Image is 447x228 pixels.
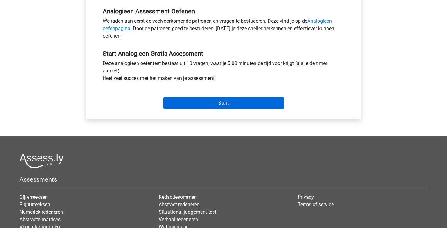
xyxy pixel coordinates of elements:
[20,154,64,168] img: Assessly logo
[159,216,198,222] a: Verbaal redeneren
[20,216,61,222] a: Abstracte matrices
[20,202,50,207] a: Figuurreeksen
[159,209,216,215] a: Situational judgement test
[298,194,314,200] a: Privacy
[163,97,284,109] input: Start
[98,17,349,42] div: We raden aan eerst de veelvoorkomende patronen en vragen te bestuderen. Deze vind je op de . Door...
[20,194,48,200] a: Cijferreeksen
[103,7,344,15] h5: Analogieen Assessment Oefenen
[298,202,334,207] a: Terms of service
[98,60,349,85] div: Deze analogieen oefentest bestaat uit 10 vragen, waar je 5:00 minuten de tijd voor krijgt (als je...
[20,176,427,183] h5: Assessments
[103,50,344,57] h5: Start Analogieen Gratis Assessment
[159,202,200,207] a: Abstract redeneren
[20,209,63,215] a: Numeriek redeneren
[159,194,197,200] a: Redactiesommen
